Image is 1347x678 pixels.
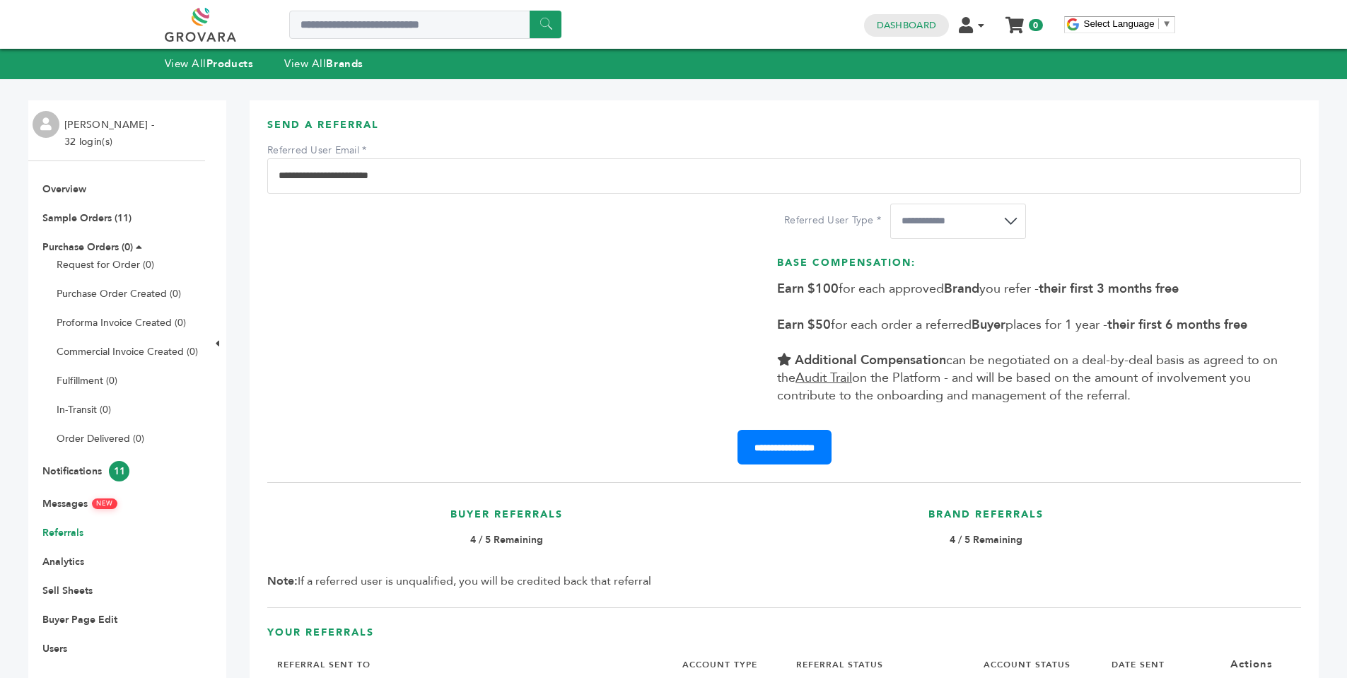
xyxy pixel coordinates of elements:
[42,497,117,510] a: MessagesNEW
[1006,13,1022,28] a: My Cart
[944,280,979,298] b: Brand
[64,117,158,151] li: [PERSON_NAME] - 32 login(s)
[42,555,84,568] a: Analytics
[165,57,254,71] a: View AllProducts
[267,118,1301,143] h3: Send A Referral
[777,280,839,298] b: Earn $100
[1039,280,1179,298] b: their first 3 months free
[1112,659,1165,670] a: DATE SENT
[784,214,883,228] label: Referred User Type
[33,111,59,138] img: profile.png
[1029,19,1042,31] span: 0
[42,240,133,254] a: Purchase Orders (0)
[972,316,1005,334] b: Buyer
[57,403,111,416] a: In-Transit (0)
[470,533,543,547] b: 4 / 5 Remaining
[42,211,132,225] a: Sample Orders (11)
[109,461,129,481] span: 11
[1162,18,1172,29] span: ▼
[777,280,1278,404] span: for each approved you refer - for each order a referred places for 1 year - can be negotiated on ...
[267,144,366,158] label: Referred User Email
[42,642,67,655] a: Users
[795,369,852,387] u: Audit Trail
[682,659,757,670] a: ACCOUNT TYPE
[206,57,253,71] strong: Products
[984,659,1071,670] a: ACCOUNT STATUS
[1084,18,1172,29] a: Select Language​
[777,316,831,334] b: Earn $50
[57,258,154,271] a: Request for Order (0)
[796,659,883,670] a: REFERRAL STATUS
[277,659,371,670] a: REFERRAL SENT TO
[42,182,86,196] a: Overview
[950,533,1022,547] b: 4 / 5 Remaining
[42,464,129,478] a: Notifications11
[267,626,1301,650] h3: Your Referrals
[795,351,946,369] b: Additional Compensation
[42,584,93,597] a: Sell Sheets
[42,526,83,539] a: Referrals
[57,287,181,300] a: Purchase Order Created (0)
[326,57,363,71] strong: Brands
[289,11,561,39] input: Search a product or brand...
[57,316,186,329] a: Proforma Invoice Created (0)
[57,345,198,358] a: Commercial Invoice Created (0)
[1107,316,1247,334] b: their first 6 months free
[42,613,117,626] a: Buyer Page Edit
[57,432,144,445] a: Order Delivered (0)
[57,374,117,387] a: Fulfillment (0)
[274,508,740,532] h3: Buyer Referrals
[1158,18,1159,29] span: ​
[267,573,651,589] span: If a referred user is unqualified, you will be credited back that referral
[1084,18,1155,29] span: Select Language
[777,256,1294,281] h3: Base Compensation:
[877,19,936,32] a: Dashboard
[284,57,363,71] a: View AllBrands
[267,573,298,589] b: Note:
[754,508,1219,532] h3: Brand Referrals
[92,498,117,509] span: NEW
